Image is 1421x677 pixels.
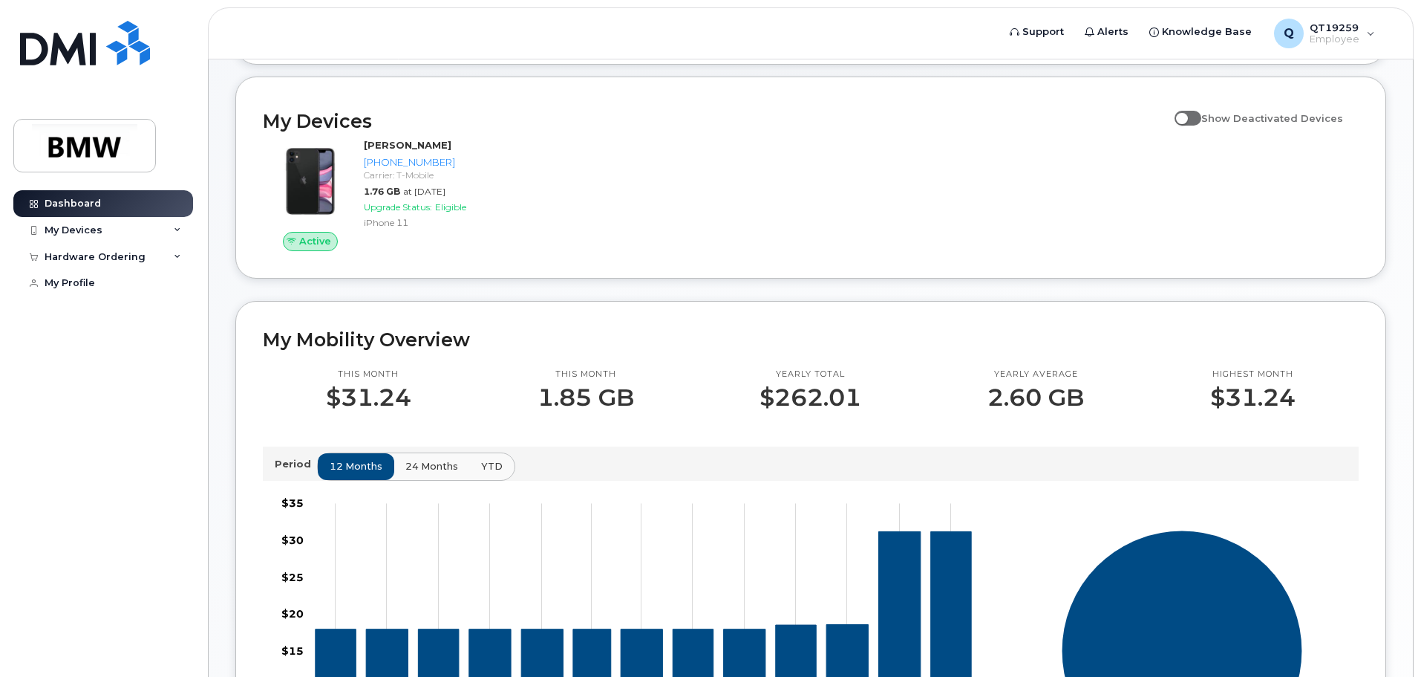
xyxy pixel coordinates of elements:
div: Carrier: T-Mobile [364,169,517,181]
p: 2.60 GB [987,384,1084,411]
img: iPhone_11.jpg [275,146,346,217]
span: 24 months [405,459,458,473]
span: Eligible [435,201,466,213]
a: Support [999,17,1074,47]
span: Employee [1310,33,1359,45]
span: Q [1284,25,1294,42]
h2: My Devices [263,110,1167,132]
span: 1.76 GB [364,186,400,197]
div: iPhone 11 [364,216,517,229]
p: $31.24 [326,384,411,411]
p: Highest month [1210,369,1296,380]
span: Active [299,234,331,248]
span: Support [1022,25,1064,39]
strong: [PERSON_NAME] [364,139,451,151]
p: Yearly total [759,369,861,380]
div: [PHONE_NUMBER] [364,155,517,169]
p: Yearly average [987,369,1084,380]
p: $31.24 [1210,384,1296,411]
a: Knowledge Base [1139,17,1262,47]
h2: My Mobility Overview [263,328,1359,351]
span: YTD [481,459,503,473]
p: This month [538,369,634,380]
span: Upgrade Status: [364,201,432,213]
a: Alerts [1074,17,1139,47]
p: $262.01 [759,384,861,411]
tspan: $30 [281,533,304,546]
tspan: $20 [281,607,304,621]
iframe: Messenger Launcher [1356,612,1410,666]
div: QT19259 [1264,19,1385,48]
span: Alerts [1097,25,1128,39]
a: Active[PERSON_NAME][PHONE_NUMBER]Carrier: T-Mobile1.76 GBat [DATE]Upgrade Status:EligibleiPhone 11 [263,138,523,251]
span: Knowledge Base [1162,25,1252,39]
p: This month [326,369,411,380]
tspan: $15 [281,644,304,658]
tspan: $25 [281,570,304,583]
input: Show Deactivated Devices [1175,104,1186,116]
span: Show Deactivated Devices [1201,112,1343,124]
p: Period [275,457,317,471]
span: at [DATE] [403,186,445,197]
tspan: $35 [281,496,304,510]
span: QT19259 [1310,22,1359,33]
p: 1.85 GB [538,384,634,411]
